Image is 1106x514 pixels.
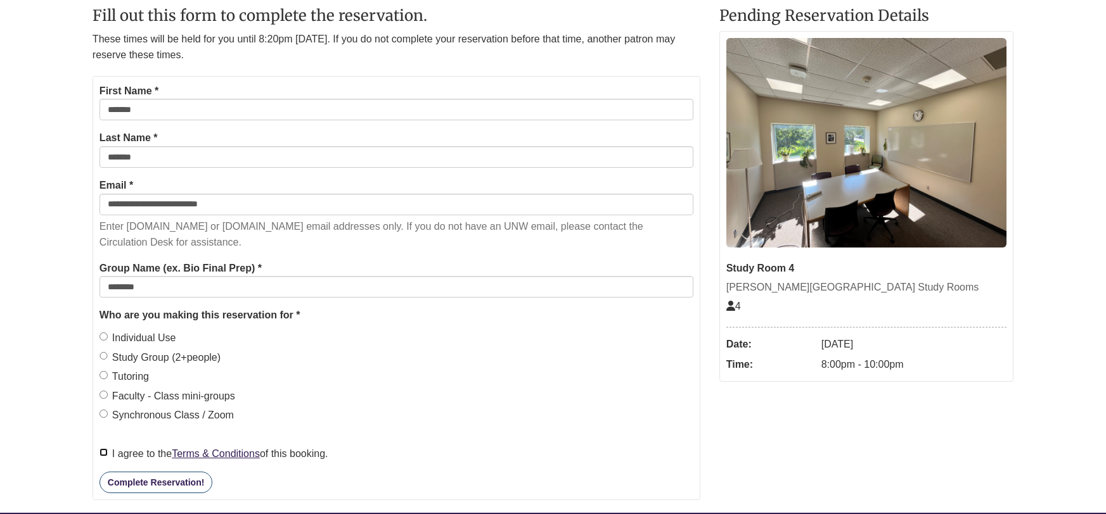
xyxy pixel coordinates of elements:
input: I agree to theTerms & Conditionsof this booking. [100,448,108,456]
dt: Date: [726,334,815,354]
input: Faculty - Class mini-groups [100,391,108,399]
dt: Time: [726,354,815,375]
label: Last Name * [100,130,158,146]
dd: 8:00pm - 10:00pm [821,354,1006,375]
input: Tutoring [100,371,108,379]
input: Individual Use [100,332,108,341]
span: The capacity of this space [726,301,741,311]
input: Study Group (2+people) [100,352,108,360]
img: Study Room 4 [726,38,1006,248]
label: Faculty - Class mini-groups [100,388,235,404]
button: Complete Reservation! [100,472,212,493]
dd: [DATE] [821,334,1006,354]
h2: Pending Reservation Details [719,8,1013,24]
label: Individual Use [100,330,176,346]
legend: Who are you making this reservation for * [100,307,693,323]
div: [PERSON_NAME][GEOGRAPHIC_DATA] Study Rooms [726,279,1006,296]
label: Group Name (ex. Bio Final Prep) * [100,260,262,277]
label: First Name * [100,83,158,99]
label: Synchronous Class / Zoom [100,407,234,423]
a: Terms & Conditions [172,448,260,459]
p: These times will be held for you until 8:20pm [DATE]. If you do not complete your reservation bef... [93,31,700,63]
label: Email * [100,177,133,194]
h2: Fill out this form to complete the reservation. [93,8,700,24]
label: Tutoring [100,368,149,385]
div: Study Room 4 [726,260,1006,277]
label: Study Group (2+people) [100,349,221,366]
p: Enter [DOMAIN_NAME] or [DOMAIN_NAME] email addresses only. If you do not have an UNW email, pleas... [100,218,693,251]
label: I agree to the of this booking. [100,446,328,462]
input: Synchronous Class / Zoom [100,410,108,418]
